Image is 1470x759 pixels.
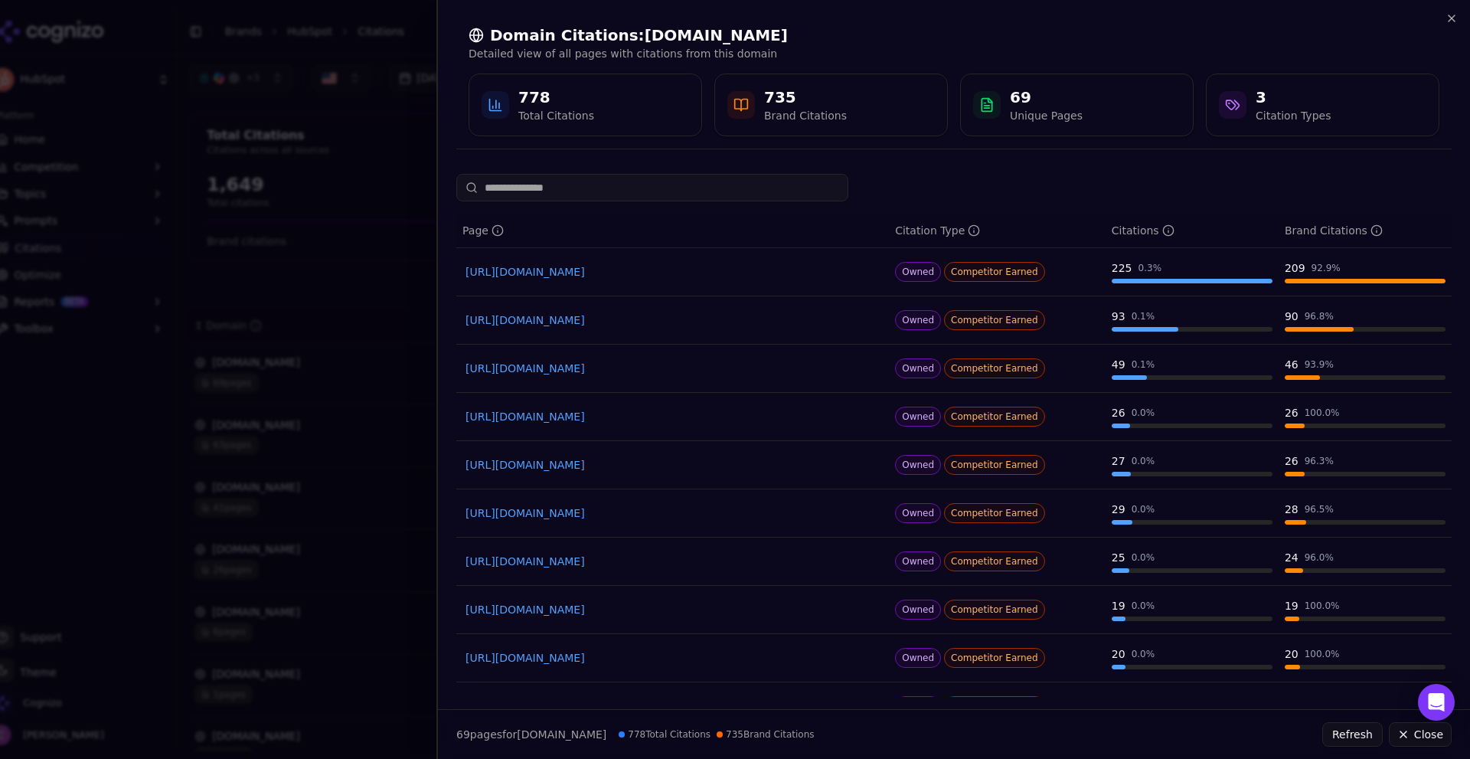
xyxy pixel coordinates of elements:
div: Citation Types [1256,108,1331,123]
span: Competitor Earned [944,310,1045,330]
div: 225 [1112,260,1132,276]
div: 24 [1285,550,1298,565]
div: 778 [518,87,594,108]
div: Data table [456,214,1452,731]
div: 18 [1285,695,1298,710]
div: Page [462,223,504,238]
div: 0.0 % [1132,503,1155,515]
span: Owned [895,455,941,475]
div: 28 [1285,502,1298,517]
p: page s for [456,727,606,742]
div: 94.7 % [1305,696,1334,708]
span: Competitor Earned [944,551,1045,571]
div: 100.0 % [1305,407,1340,419]
div: Citations [1112,223,1174,238]
div: 735 [764,87,847,108]
span: Owned [895,648,941,668]
div: 96.8 % [1305,310,1334,322]
span: Owned [895,407,941,427]
a: [URL][DOMAIN_NAME] [465,264,880,280]
span: Competitor Earned [944,455,1045,475]
div: 19 [1112,695,1125,710]
div: 19 [1112,598,1125,613]
div: 90 [1285,309,1298,324]
button: Close [1389,722,1452,747]
div: 20 [1112,646,1125,662]
div: 25 [1112,550,1125,565]
div: 96.5 % [1305,503,1334,515]
span: Competitor Earned [944,262,1045,282]
div: 0.1 % [1132,310,1155,322]
div: Unique Pages [1010,108,1083,123]
div: 92.9 % [1312,262,1341,274]
div: Brand Citations [1285,223,1383,238]
div: 20 [1285,646,1298,662]
div: 100.0 % [1305,600,1340,612]
div: 0.0 % [1132,648,1155,660]
div: 0.0 % [1132,696,1155,708]
span: Owned [895,503,941,523]
span: Competitor Earned [944,600,1045,620]
a: [URL][DOMAIN_NAME] [465,650,880,666]
div: 0.1 % [1132,358,1155,371]
span: Competitor Earned [944,503,1045,523]
div: 93.9 % [1305,358,1334,371]
div: 29 [1112,502,1125,517]
div: 0.3 % [1138,262,1162,274]
div: 49 [1112,357,1125,372]
div: 100.0 % [1305,648,1340,660]
div: 27 [1112,453,1125,469]
div: 46 [1285,357,1298,372]
span: [DOMAIN_NAME] [517,728,606,741]
span: Owned [895,262,941,282]
th: page [456,214,889,248]
div: Citation Type [895,223,980,238]
div: Brand Citations [764,108,847,123]
th: citationTypes [889,214,1106,248]
div: 96.3 % [1305,455,1334,467]
div: 0.0 % [1132,551,1155,564]
div: 19 [1285,598,1298,613]
span: 69 [456,728,470,741]
span: Owned [895,600,941,620]
div: 0.0 % [1132,600,1155,612]
a: [URL][DOMAIN_NAME] [465,554,880,569]
a: [URL][DOMAIN_NAME] [465,361,880,376]
span: 735 Brand Citations [717,728,814,741]
a: [URL][DOMAIN_NAME] [465,602,880,617]
div: 0.0 % [1132,407,1155,419]
span: Owned [895,358,941,378]
button: Refresh [1322,722,1383,747]
span: Competitor Earned [944,696,1045,716]
div: 69 [1010,87,1083,108]
a: [URL][DOMAIN_NAME] [465,457,880,473]
a: [URL][DOMAIN_NAME] [465,312,880,328]
div: 26 [1285,453,1298,469]
span: Competitor Earned [944,648,1045,668]
div: 26 [1285,405,1298,420]
div: 209 [1285,260,1305,276]
div: Total Citations [518,108,594,123]
div: 0.0 % [1132,455,1155,467]
th: totalCitationCount [1106,214,1279,248]
span: Owned [895,310,941,330]
div: 26 [1112,405,1125,420]
h2: Domain Citations: [DOMAIN_NAME] [469,25,1439,46]
span: Competitor Earned [944,407,1045,427]
p: Detailed view of all pages with citations from this domain [469,46,1439,61]
a: [URL][DOMAIN_NAME] [465,505,880,521]
div: 3 [1256,87,1331,108]
span: Owned [895,551,941,571]
div: 96.0 % [1305,551,1334,564]
th: brandCitationCount [1279,214,1452,248]
span: 778 Total Citations [619,728,710,741]
div: 93 [1112,309,1125,324]
span: Competitor Earned [944,358,1045,378]
a: [URL][DOMAIN_NAME] [465,409,880,424]
span: Owned [895,696,941,716]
